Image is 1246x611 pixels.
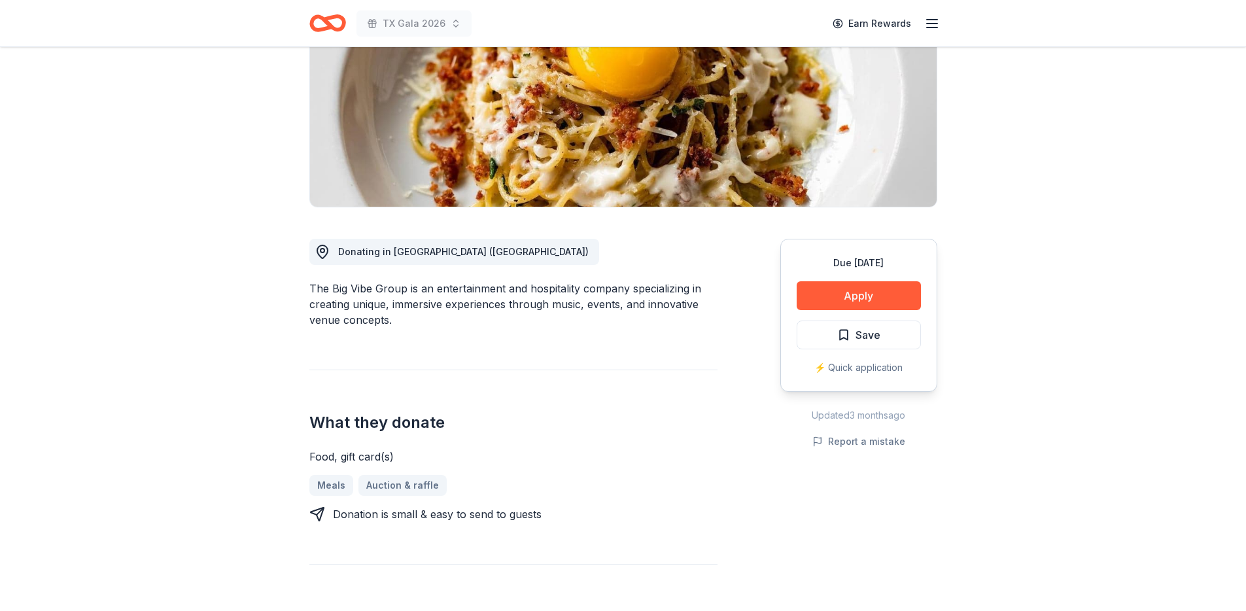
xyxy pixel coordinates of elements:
[797,321,921,349] button: Save
[358,475,447,496] a: Auction & raffle
[780,408,937,423] div: Updated 3 months ago
[309,449,718,464] div: Food, gift card(s)
[309,8,346,39] a: Home
[825,12,919,35] a: Earn Rewards
[797,281,921,310] button: Apply
[338,246,589,257] span: Donating in [GEOGRAPHIC_DATA] ([GEOGRAPHIC_DATA])
[797,255,921,271] div: Due [DATE]
[797,360,921,375] div: ⚡️ Quick application
[309,475,353,496] a: Meals
[856,326,880,343] span: Save
[812,434,905,449] button: Report a mistake
[309,281,718,328] div: The Big Vibe Group is an entertainment and hospitality company specializing in creating unique, i...
[383,16,445,31] span: TX Gala 2026
[356,10,472,37] button: TX Gala 2026
[333,506,542,522] div: Donation is small & easy to send to guests
[309,412,718,433] h2: What they donate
